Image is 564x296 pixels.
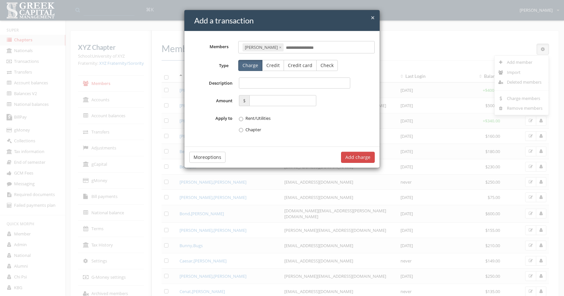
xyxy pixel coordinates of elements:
span: $ [239,95,249,106]
button: Moreoptions [189,152,226,163]
label: Chapter [239,126,350,133]
input: Chapter [239,128,243,132]
span: × [371,13,375,22]
label: Apply to [189,113,236,135]
div: [PERSON_NAME] [243,43,284,51]
button: Credit [262,60,284,71]
button: Add charge [341,152,375,163]
button: Credit card [284,60,317,71]
label: Rent/Utilities [239,115,350,121]
button: Charge [238,60,262,71]
h4: Add a transaction [194,15,375,26]
label: Description [189,78,236,89]
label: Members [184,41,233,50]
input: Rent/Utilities [239,117,243,121]
label: Amount [189,95,236,106]
label: Type [184,60,233,69]
span: × [279,44,281,50]
button: Check [316,60,338,71]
